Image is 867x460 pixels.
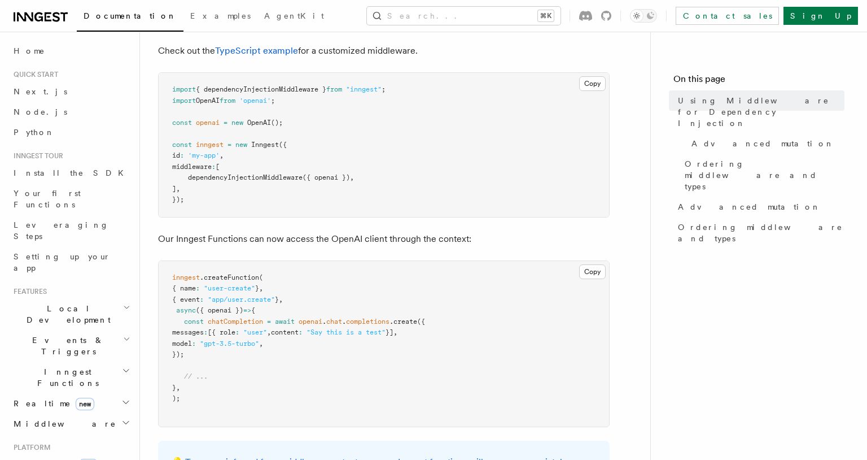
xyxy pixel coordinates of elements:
a: Your first Functions [9,183,133,215]
span: middleware [172,163,212,171]
a: Install the SDK [9,163,133,183]
a: AgentKit [257,3,331,31]
span: await [275,318,295,326]
span: Ordering middleware and types [685,158,844,192]
span: , [259,340,263,348]
button: Realtimenew [9,393,133,414]
span: content [271,328,299,336]
button: Copy [579,264,606,279]
a: Node.js [9,102,133,122]
span: const [172,119,192,127]
span: . [322,318,326,326]
span: Inngest [251,141,279,149]
a: Setting up your app [9,246,133,278]
span: completions [346,318,389,326]
span: Platform [9,443,51,452]
span: , [393,328,397,336]
span: ] [172,185,176,193]
a: Ordering middleware and types [673,217,844,249]
span: chat [326,318,342,326]
kbd: ⌘K [538,10,554,21]
span: import [172,85,196,93]
span: Inngest tour [9,151,63,160]
a: Advanced mutation [687,133,844,154]
span: Documentation [84,11,177,20]
span: import [172,97,196,105]
span: ); [172,394,180,402]
span: . [342,318,346,326]
span: [{ role [208,328,235,336]
span: const [184,318,204,326]
span: model [172,340,192,348]
span: } [172,384,176,392]
span: , [176,185,180,193]
span: : [192,340,196,348]
span: Node.js [14,107,67,116]
span: openai [299,318,322,326]
span: AgentKit [264,11,324,20]
span: .create [389,318,417,326]
span: Features [9,287,47,296]
span: }); [172,196,184,203]
span: 'my-app' [188,151,220,159]
span: : [299,328,303,336]
p: Check out the for a customized middleware. [158,43,610,59]
span: Setting up your app [14,252,111,272]
span: => [243,306,251,314]
a: Sign Up [783,7,858,25]
span: }] [386,328,393,336]
span: { dependencyInjectionMiddleware } [196,85,326,93]
span: "gpt-3.5-turbo" [200,340,259,348]
span: "user-create" [204,284,255,292]
button: Local Development [9,298,133,330]
span: Local Development [9,303,123,326]
span: inngest [172,274,200,281]
span: , [176,384,180,392]
span: , [259,284,263,292]
span: (); [271,119,283,127]
span: { event [172,296,200,303]
a: Next.js [9,81,133,102]
a: Leveraging Steps [9,215,133,246]
span: : [212,163,216,171]
button: Middleware [9,414,133,434]
span: from [220,97,235,105]
a: TypeScript example [215,45,298,56]
button: Inngest Functions [9,362,133,393]
span: // ... [184,372,208,380]
span: , [350,173,354,181]
span: : [235,328,239,336]
span: new [235,141,247,149]
span: : [204,328,208,336]
span: "app/user.create" [208,296,275,303]
span: : [180,151,184,159]
a: Home [9,41,133,61]
h4: On this page [673,72,844,90]
span: 'openai' [239,97,271,105]
a: Ordering middleware and types [680,154,844,197]
span: , [220,151,224,159]
span: }); [172,350,184,358]
span: Install the SDK [14,168,130,177]
span: Events & Triggers [9,335,123,357]
span: dependencyInjectionMiddleware [188,173,303,181]
span: { [251,306,255,314]
span: Home [14,45,45,57]
span: ( [259,274,263,281]
span: ; [271,97,275,105]
span: "Say this is a test" [306,328,386,336]
button: Events & Triggers [9,330,133,362]
span: { name [172,284,196,292]
a: Examples [183,3,257,31]
span: = [267,318,271,326]
span: Quick start [9,70,58,79]
a: Contact sales [676,7,779,25]
button: Copy [579,76,606,91]
a: Documentation [77,3,183,32]
span: ({ [417,318,425,326]
span: Using Middleware for Dependency Injection [678,95,844,129]
span: messages [172,328,204,336]
span: Examples [190,11,251,20]
span: } [255,284,259,292]
p: Our Inngest Functions can now access the OpenAI client through the context: [158,231,610,247]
